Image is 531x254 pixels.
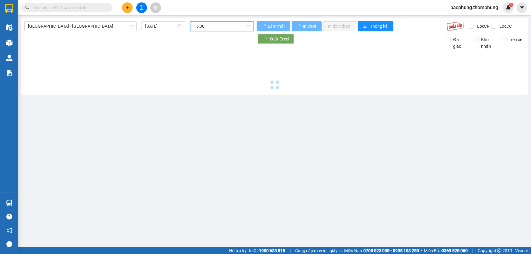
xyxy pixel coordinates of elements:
[519,5,525,10] span: caret-down
[194,22,250,31] span: 15:30
[6,200,12,206] img: warehouse-icon
[259,248,285,253] strong: 1900 633 818
[445,4,503,11] span: bacphung.thomphung
[447,21,464,31] img: 9k=
[517,2,527,13] button: caret-down
[269,36,289,42] span: Xuất Excel
[125,5,130,10] span: plus
[6,40,12,46] img: warehouse-icon
[497,23,513,30] span: Lọc CC
[497,249,501,253] span: copyright
[323,21,356,31] button: In đơn chọn
[150,2,161,13] button: aim
[257,21,290,31] button: Làm mới
[145,23,176,30] input: 11/08/2025
[295,247,343,254] span: Cung cấp máy in - giấy in:
[451,36,469,50] span: Đã giao
[258,34,294,44] button: Xuất Excel
[153,5,158,10] span: aim
[479,36,497,50] span: Kho nhận
[268,23,285,30] span: Làm mới
[475,23,491,30] span: Lọc CR
[229,247,285,254] span: Hỗ trợ kỹ thuật:
[6,214,12,220] span: question-circle
[122,2,133,13] button: plus
[421,249,422,252] span: ⚪️
[303,23,317,30] span: In phơi
[344,247,419,254] span: Miền Nam
[6,241,12,247] span: message
[442,248,468,253] strong: 0369 525 060
[262,24,267,28] span: loading
[263,37,269,41] span: loading
[6,70,12,76] img: solution-icon
[6,24,12,31] img: warehouse-icon
[507,36,525,43] span: Trên xe
[6,228,12,233] span: notification
[25,5,30,10] span: search
[509,3,513,7] sup: 1
[424,247,468,254] span: Miền Bắc
[28,22,133,31] span: Hà Nội - Nghệ An
[363,24,368,29] span: bar-chart
[292,21,322,31] button: In phơi
[370,23,389,30] span: Thống kê
[33,4,105,11] input: Tìm tên, số ĐT hoặc mã đơn
[5,4,13,13] img: logo-vxr
[363,248,419,253] strong: 0708 023 035 - 0935 103 250
[472,247,473,254] span: |
[297,24,302,28] span: loading
[136,2,147,13] button: file-add
[510,3,512,7] span: 1
[6,55,12,61] img: warehouse-icon
[506,5,511,10] img: icon-new-feature
[139,5,144,10] span: file-add
[358,21,393,31] button: bar-chartThống kê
